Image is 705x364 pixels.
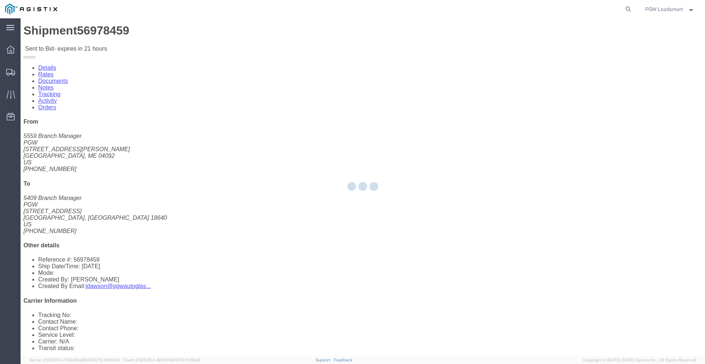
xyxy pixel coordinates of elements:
span: [DATE] 09:51:04 [90,358,120,362]
span: Server: 2025.20.0-710e05ee653 [29,358,120,362]
span: Client: 2025.20.0-8b113f4 [123,358,200,362]
a: Feedback [334,358,352,362]
span: PGW Loadsmart [645,5,683,13]
a: Support [315,358,334,362]
span: Copyright © [DATE]-[DATE] Agistix Inc., All Rights Reserved [583,357,696,363]
button: PGW Loadsmart [645,5,695,14]
img: logo [5,4,57,15]
span: [DATE] 10:16:38 [171,358,200,362]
